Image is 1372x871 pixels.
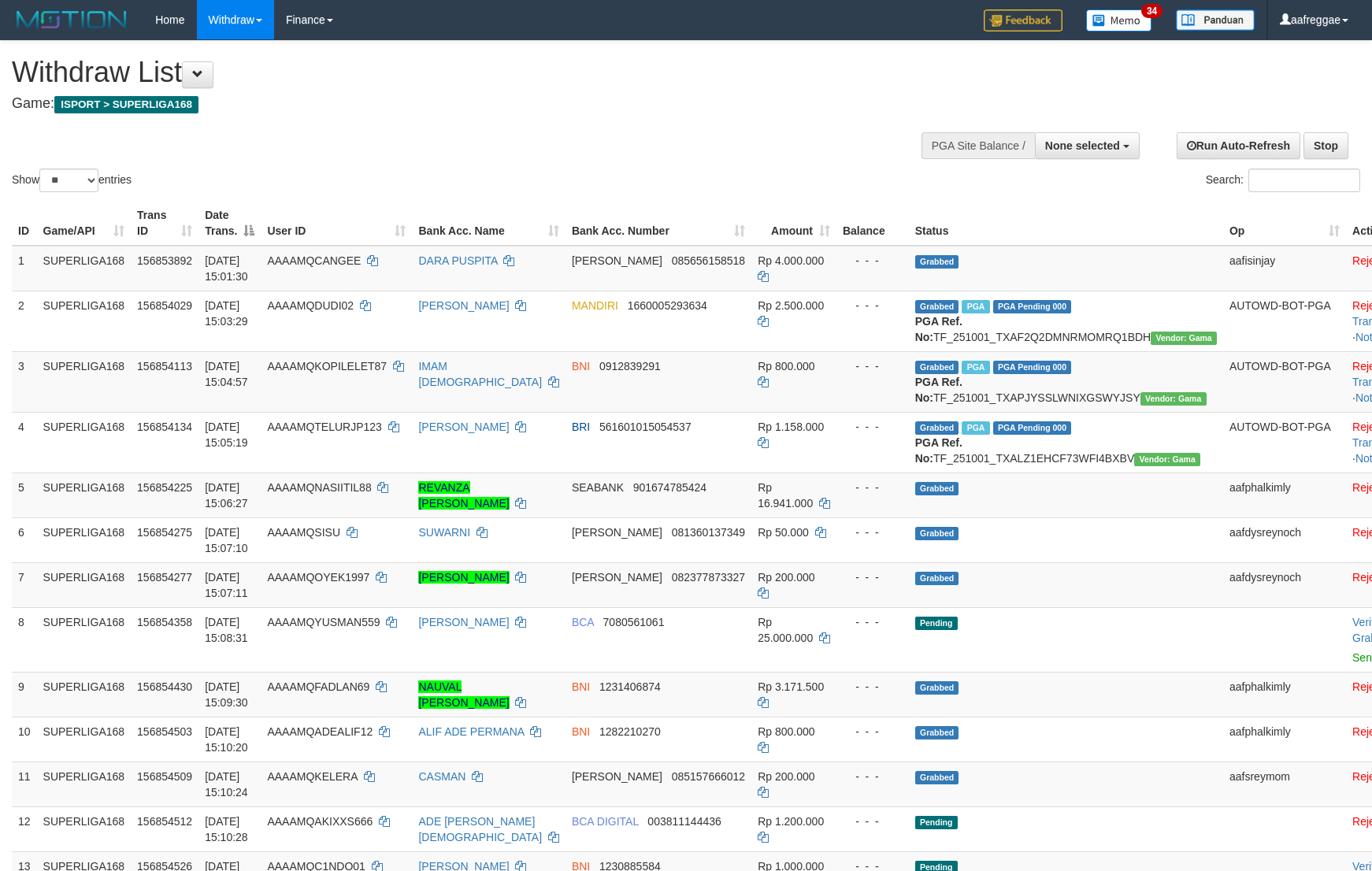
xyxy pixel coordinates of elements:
a: [PERSON_NAME] [418,571,509,584]
td: aafsreymom [1223,762,1346,806]
div: - - - [843,614,903,630]
div: - - - [843,814,903,829]
td: SUPERLIGA168 [37,806,132,851]
span: Copy 081360137349 to clipboard [672,526,745,539]
th: ID [12,201,37,246]
span: 156854503 [137,725,192,738]
span: 156854512 [137,815,192,828]
div: - - - [843,724,903,739]
span: [PERSON_NAME] [572,770,662,783]
div: - - - [843,769,903,784]
td: SUPERLIGA168 [37,473,132,517]
span: [DATE] 15:07:10 [205,526,248,554]
th: Trans ID: activate to sort column ascending [131,201,198,246]
span: Rp 800.000 [758,360,814,372]
span: AAAAMQFADLAN69 [267,680,369,693]
label: Search: [1206,169,1360,192]
span: Copy 085656158518 to clipboard [672,254,745,267]
img: Button%20Memo.svg [1086,9,1152,32]
th: Game/API: activate to sort column ascending [37,201,132,246]
th: Balance [836,201,909,246]
td: 2 [12,291,37,351]
span: AAAAMQAKIXXS666 [267,815,373,828]
td: AUTOWD-BOT-PGA [1223,291,1346,351]
a: [PERSON_NAME] [418,299,509,312]
span: AAAAMQDUDI02 [267,299,354,312]
span: Rp 4.000.000 [758,254,824,267]
img: MOTION_logo.png [12,8,132,32]
span: AAAAMQSISU [267,526,340,539]
span: [DATE] 15:07:11 [205,571,248,599]
span: Grabbed [915,726,959,739]
span: Grabbed [915,482,959,495]
td: TF_251001_TXAF2Q2DMNRMOMRQ1BDH [909,291,1223,351]
b: PGA Ref. No: [915,436,962,465]
span: BNI [572,725,590,738]
select: Showentries [39,169,98,192]
div: - - - [843,569,903,585]
th: User ID: activate to sort column ascending [261,201,412,246]
span: [DATE] 15:01:30 [205,254,248,283]
span: [PERSON_NAME] [572,526,662,539]
span: BRI [572,421,590,433]
span: Rp 800.000 [758,725,814,738]
h4: Game: [12,96,899,112]
a: Run Auto-Refresh [1177,132,1300,159]
div: - - - [843,298,903,313]
span: 156854430 [137,680,192,693]
th: Date Trans.: activate to sort column descending [198,201,261,246]
a: ALIF ADE PERMANA [418,725,524,738]
td: SUPERLIGA168 [37,762,132,806]
th: Amount: activate to sort column ascending [751,201,836,246]
span: Rp 2.500.000 [758,299,824,312]
a: DARA PUSPITA [418,254,497,267]
td: 7 [12,562,37,607]
th: Status [909,201,1223,246]
span: Grabbed [915,527,959,540]
span: AAAAMQADEALIF12 [267,725,373,738]
td: aafisinjay [1223,246,1346,291]
span: Grabbed [915,300,959,313]
span: Rp 50.000 [758,526,809,539]
th: Bank Acc. Number: activate to sort column ascending [565,201,751,246]
span: Grabbed [915,572,959,585]
span: PGA Pending [993,421,1072,435]
td: AUTOWD-BOT-PGA [1223,412,1346,473]
div: - - - [843,679,903,695]
td: SUPERLIGA168 [37,562,132,607]
span: Vendor URL: https://trx31.1velocity.biz [1134,453,1200,466]
b: PGA Ref. No: [915,376,962,404]
td: aafphalkimly [1223,672,1346,717]
td: 8 [12,607,37,672]
h1: Withdraw List [12,57,899,88]
td: aafphalkimly [1223,717,1346,762]
span: PGA Pending [993,300,1072,313]
a: [PERSON_NAME] [418,616,509,628]
td: SUPERLIGA168 [37,351,132,412]
td: TF_251001_TXAPJYSSLWNIXGSWYJSY [909,351,1223,412]
a: REVANZA [PERSON_NAME] [418,481,509,510]
span: Copy 0912839291 to clipboard [599,360,661,372]
span: Copy 003811144436 to clipboard [647,815,721,828]
td: 11 [12,762,37,806]
span: 156854225 [137,481,192,494]
span: AAAAMQTELURJP123 [267,421,382,433]
span: Copy 561601015054537 to clipboard [599,421,692,433]
td: 4 [12,412,37,473]
td: TF_251001_TXALZ1EHCF73WFI4BXBV [909,412,1223,473]
a: NAUVAL [PERSON_NAME] [418,680,509,709]
span: Marked by aafsoycanthlai [962,300,989,313]
span: AAAAMQKOPILELET87 [267,360,387,372]
td: SUPERLIGA168 [37,246,132,291]
span: AAAAMQNASIITIL88 [267,481,371,494]
span: AAAAMQCANGEE [267,254,361,267]
a: ADE [PERSON_NAME][DEMOGRAPHIC_DATA] [418,815,542,843]
span: SEABANK [572,481,624,494]
td: 5 [12,473,37,517]
span: [PERSON_NAME] [572,571,662,584]
td: SUPERLIGA168 [37,291,132,351]
span: MANDIRI [572,299,618,312]
span: 156854113 [137,360,192,372]
div: - - - [843,358,903,374]
span: ISPORT > SUPERLIGA168 [54,96,198,113]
